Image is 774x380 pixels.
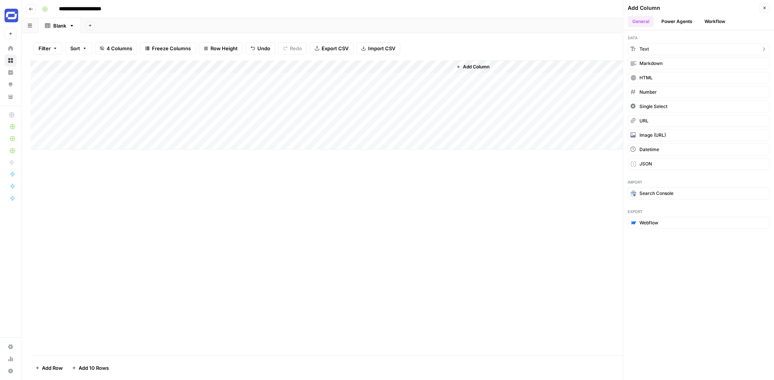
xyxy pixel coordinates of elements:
[65,42,92,54] button: Sort
[79,364,109,372] span: Add 10 Rows
[628,129,769,141] button: Image (URL)
[5,353,17,365] a: Usage
[639,89,657,96] span: Number
[5,6,17,25] button: Workspace: Synthesia
[34,42,62,54] button: Filter
[31,362,67,374] button: Add Row
[463,63,489,70] span: Add Column
[628,209,769,215] span: Export
[453,62,492,72] button: Add Column
[5,341,17,353] a: Settings
[107,45,132,52] span: 4 Columns
[628,86,769,98] button: Number
[639,74,653,81] span: HTML
[5,42,17,54] a: Home
[5,79,17,91] a: Opportunities
[278,42,307,54] button: Redo
[628,43,769,55] button: Text
[5,66,17,79] a: Insights
[639,60,663,67] span: Markdown
[39,18,81,33] a: Blank
[700,16,730,27] button: Workflow
[628,217,769,229] button: Webflow
[5,365,17,377] button: Help + Support
[639,146,659,153] span: Datetime
[356,42,400,54] button: Import CSV
[5,91,17,103] a: Your Data
[211,45,238,52] span: Row Height
[628,144,769,156] button: Datetime
[5,54,17,66] a: Browse
[70,45,80,52] span: Sort
[628,158,769,170] button: JSON
[639,103,667,110] span: Single Select
[639,161,652,167] span: JSON
[39,45,51,52] span: Filter
[42,364,63,372] span: Add Row
[53,22,66,29] div: Blank
[628,72,769,84] button: HTML
[5,9,18,22] img: Synthesia Logo
[257,45,270,52] span: Undo
[152,45,191,52] span: Freeze Columns
[628,35,769,41] span: Data
[310,42,353,54] button: Export CSV
[628,187,769,199] button: Search Console
[628,179,769,185] span: Import
[628,57,769,70] button: Markdown
[290,45,302,52] span: Redo
[199,42,243,54] button: Row Height
[368,45,395,52] span: Import CSV
[657,16,697,27] button: Power Agents
[628,16,654,27] button: General
[322,45,348,52] span: Export CSV
[639,190,673,197] span: Search Console
[639,219,658,226] span: Webflow
[639,117,649,124] span: URL
[628,115,769,127] button: URL
[140,42,196,54] button: Freeze Columns
[628,100,769,113] button: Single Select
[246,42,275,54] button: Undo
[639,132,666,139] span: Image (URL)
[67,362,113,374] button: Add 10 Rows
[95,42,137,54] button: 4 Columns
[639,46,649,53] span: Text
